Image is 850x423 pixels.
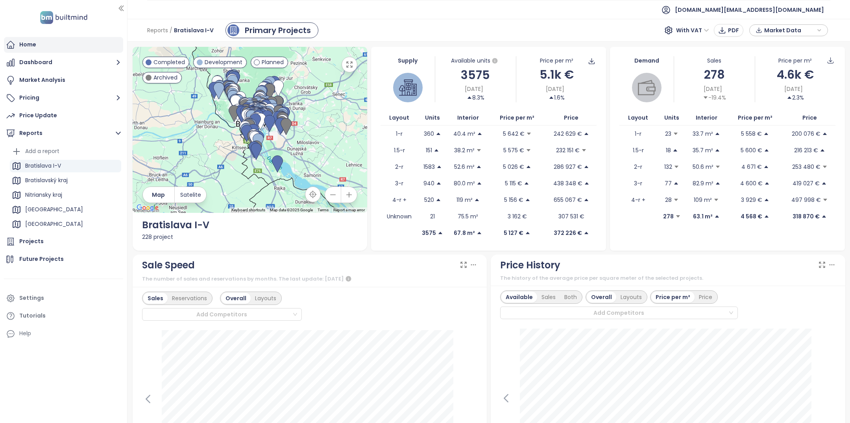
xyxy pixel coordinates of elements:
div: Nitriansky kraj [10,189,121,201]
p: 119 m² [456,196,473,204]
div: Primary Projects [245,24,311,36]
span: caret-up [526,164,531,170]
div: Future Projects [19,254,64,264]
p: 5 600 € [741,146,762,155]
a: Open this area in Google Maps (opens a new window) [135,203,161,213]
span: caret-up [820,148,825,153]
p: 109 m² [694,196,712,204]
p: 216 213 € [794,146,818,155]
span: [DATE] [465,85,483,93]
div: Nitriansky kraj [25,190,62,200]
th: Price per m² [488,110,546,126]
p: 63.1 m² [693,212,713,221]
div: Projects [19,236,44,246]
div: The number of sales and reservations by months. The last update: [DATE] [142,274,478,284]
div: 2.3% [787,93,804,102]
div: 8.3% [467,93,484,102]
span: caret-down [674,164,679,170]
p: 151 [426,146,432,155]
span: [DATE] [546,85,564,93]
div: Price per m² [651,292,695,303]
div: button [754,24,824,36]
p: 940 [423,179,434,188]
p: 3 929 € [741,196,762,204]
p: 28 [665,196,672,204]
div: Price per m² [540,56,573,65]
span: caret-up [763,131,769,137]
span: Development [205,58,242,66]
div: Layouts [616,292,646,303]
div: Help [19,329,31,338]
span: caret-down [715,164,721,170]
p: 5 026 € [503,163,524,171]
div: Reservations [168,293,211,304]
button: PDF [714,24,743,37]
div: Bratislavský kraj [10,174,121,187]
div: Overall [221,293,251,304]
p: 4 568 € [741,212,762,221]
span: caret-up [436,164,442,170]
button: Satelite [175,187,206,203]
div: Bratislava I-V [10,160,121,172]
span: caret-up [584,197,589,203]
div: Settings [19,293,44,303]
span: Market Data [764,24,815,36]
span: caret-up [764,214,769,219]
span: caret-up [764,148,769,153]
button: Dashboard [4,55,123,70]
a: Home [4,37,123,53]
p: 75.5 m² [458,212,478,221]
span: Bratislava I-V [174,23,214,37]
p: 21 [430,212,435,221]
a: primary [225,22,318,38]
img: wallet [638,79,656,96]
p: 77 [665,179,672,188]
span: caret-down [526,131,532,137]
td: 2-r [381,159,418,175]
p: 67.8 m² [454,229,475,237]
span: caret-down [713,197,719,203]
p: 307 531 € [558,212,584,221]
div: [GEOGRAPHIC_DATA] [10,203,121,216]
a: Projects [4,234,123,249]
img: logo [38,9,90,26]
span: caret-down [703,95,708,100]
div: Bratislavský kraj [25,175,68,185]
p: 242 629 € [554,129,582,138]
button: Keyboard shortcuts [231,207,265,213]
th: Price per m² [726,110,784,126]
button: Map [143,187,174,203]
p: 4 600 € [740,179,763,188]
span: caret-up [525,197,530,203]
span: Satelite [180,190,201,199]
span: [DATE] [704,85,722,93]
p: 5 558 € [741,129,762,138]
div: [GEOGRAPHIC_DATA] [10,218,121,231]
td: 1.5-r [619,142,657,159]
th: Layout [381,110,418,126]
p: 278 [663,212,674,221]
td: Unknown [381,208,418,225]
div: Available units [435,56,516,66]
p: 35.7 m² [693,146,713,155]
span: Reports [147,23,168,37]
span: caret-up [584,230,589,236]
span: caret-up [476,164,482,170]
td: 4-r + [619,192,657,208]
div: Bratislava I-V [142,218,358,233]
td: 1-r [619,126,657,142]
div: 3575 [435,66,516,84]
p: 38.2 m² [454,146,475,155]
p: 132 [664,163,672,171]
p: 50.6 m² [693,163,713,171]
p: 372 226 € [554,229,582,237]
span: caret-up [764,181,770,186]
div: Sale Speed [142,258,195,273]
span: caret-up [477,131,482,137]
p: 497 998 € [791,196,821,204]
div: 228 project [142,233,358,241]
p: 3 162 € [508,212,527,221]
p: 3575 [422,229,436,237]
td: 1-r [381,126,418,142]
